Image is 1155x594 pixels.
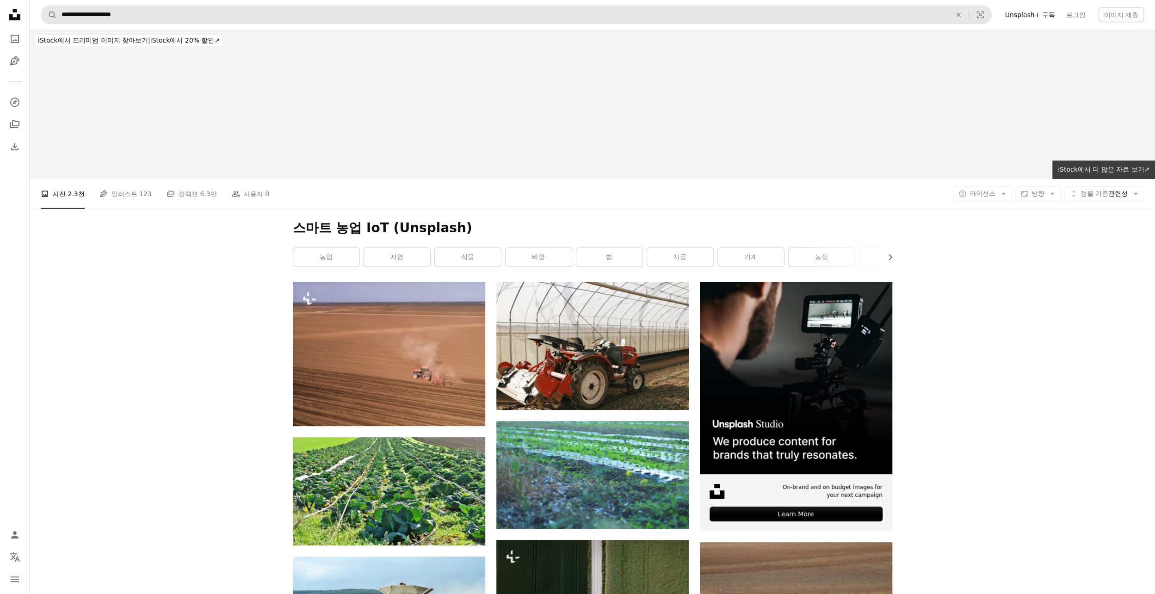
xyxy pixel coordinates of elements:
[167,179,217,209] a: 컬렉션 6.3만
[1064,186,1144,201] button: 정렬 기준관련성
[293,487,485,495] a: 낮 동안 녹색 잎 채소밭
[496,421,689,529] img: 낮에는 푸른 잔디밭
[6,6,24,26] a: 홈 — Unsplash
[700,282,892,474] img: file-1715652217532-464736461acbimage
[41,6,57,24] button: Unsplash 검색
[1061,7,1091,22] a: 로그인
[41,6,992,24] form: 사이트 전체에서 이미지 찾기
[1052,161,1155,179] a: iStock에서 더 많은 자료 보기↗
[1015,186,1061,201] button: 방향
[710,507,883,521] div: Learn More
[293,437,485,545] img: 낮 동안 녹색 잎 채소밭
[496,470,689,479] a: 낮에는 푸른 잔디밭
[6,30,24,48] a: 사진
[293,220,892,236] h1: 스마트 농업 IoT (Unsplash)
[776,483,883,499] span: On-brand and on budget images for your next campaign
[969,6,991,24] button: 시각적 검색
[700,282,892,531] a: On-brand and on budget images for your next campaignLearn More
[953,186,1012,201] button: 라이선스
[6,548,24,566] button: 언어
[99,179,152,209] a: 일러스트 123
[293,248,359,266] a: 농업
[30,30,228,52] a: iStock에서 프리미엄 이미지 찾아보기|iStock에서 20% 할인↗
[6,526,24,544] a: 로그인 / 가입
[496,341,689,350] a: 빨간 트랙터가 온실에 주차되어 있습니다
[232,179,269,209] a: 사용자 0
[1031,190,1044,197] span: 방향
[38,37,150,44] span: iStock에서 프리미엄 이미지 찾아보기 |
[999,7,1060,22] a: Unsplash+ 구독
[364,248,430,266] a: 자연
[859,248,926,266] a: 벡터
[1081,189,1128,198] span: 관련성
[6,137,24,156] a: 다운로드 내역
[710,484,724,499] img: file-1631678316303-ed18b8b5cb9cimage
[718,248,784,266] a: 기계
[1099,7,1144,22] button: 이미지 제출
[435,248,501,266] a: 식물
[6,52,24,70] a: 일러스트
[882,248,892,266] button: 목록을 오른쪽으로 스크롤
[293,282,485,426] img: 봄에 트랙터 경작지의 공중 촬영
[1058,166,1149,173] span: iStock에서 더 많은 자료 보기 ↗
[506,248,572,266] a: 바깥
[576,248,642,266] a: 밭
[6,115,24,134] a: 컬렉션
[35,35,222,46] div: iStock에서 20% 할인 ↗
[265,189,269,199] span: 0
[139,189,152,199] span: 123
[496,282,689,410] img: 빨간 트랙터가 온실에 주차되어 있습니다
[200,189,216,199] span: 6.3만
[948,6,969,24] button: 삭제
[6,93,24,111] a: 탐색
[6,570,24,588] button: 메뉴
[647,248,713,266] a: 시골
[970,190,995,197] span: 라이선스
[293,350,485,358] a: 봄에 트랙터 경작지의 공중 촬영
[789,248,855,266] a: 농장
[1081,190,1108,197] span: 정렬 기준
